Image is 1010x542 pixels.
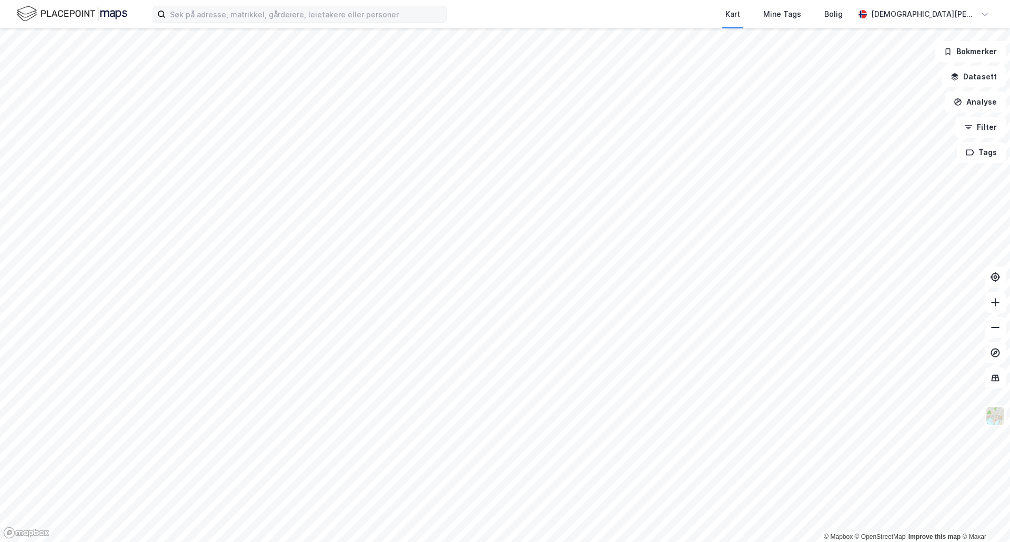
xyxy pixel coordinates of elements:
[957,492,1010,542] iframe: Chat Widget
[725,8,740,21] div: Kart
[763,8,801,21] div: Mine Tags
[957,492,1010,542] div: Kontrollprogram for chat
[166,6,447,22] input: Søk på adresse, matrikkel, gårdeiere, leietakere eller personer
[871,8,976,21] div: [DEMOGRAPHIC_DATA][PERSON_NAME]
[17,5,127,23] img: logo.f888ab2527a4732fd821a326f86c7f29.svg
[824,8,843,21] div: Bolig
